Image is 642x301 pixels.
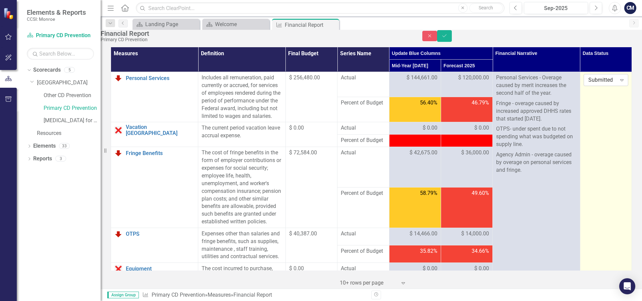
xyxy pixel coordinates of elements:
[33,142,56,150] a: Elements
[202,149,282,225] div: The cost of fringe benefits in the form of employer contributions or expenses for social security...
[619,278,635,294] div: Open Intercom Messenger
[407,74,437,82] span: $ 144,661.00
[423,124,437,132] span: $ 0.00
[202,265,282,280] div: The cost incurred to purchase, lease or rent equipment.
[341,137,385,144] span: Percent of Budget
[142,291,366,299] div: » »
[114,149,122,157] img: Below Plan
[33,155,52,163] a: Reports
[114,230,122,238] img: Below Plan
[341,247,385,255] span: Percent of Budget
[233,292,272,298] div: Financial Report
[496,124,576,150] p: OTPS- under spent due to not spending what was budgeted on supply line.
[526,4,586,12] div: Sep-2025
[472,247,489,255] span: 34.66%
[126,266,195,272] a: Equipment
[208,292,231,298] a: Measures
[423,265,437,273] span: $ 0.00
[285,21,337,29] div: Financial Report
[114,126,122,134] img: Data Error
[202,74,282,120] div: Includes all remuneration, paid currently or accrued, for services of employees rendered during t...
[289,230,317,237] span: $ 40,387.00
[27,16,86,22] small: CCSI: Monroe
[44,117,101,125] a: [MEDICAL_DATA] for Older Adults
[55,156,66,162] div: 3
[420,99,437,107] span: 56.40%
[524,2,588,14] button: Sep-2025
[420,190,437,197] span: 58.79%
[101,30,409,37] div: Financial Report
[134,20,198,28] a: Landing Page
[341,265,385,273] span: Actual
[472,99,489,107] span: 46.79%
[469,3,503,13] button: Search
[341,74,385,82] span: Actual
[289,265,304,272] span: $ 0.00
[472,190,489,197] span: 49.60%
[114,74,122,82] img: Below Plan
[341,230,385,238] span: Actual
[27,32,94,40] a: Primary CD Prevention
[496,150,576,175] p: Agency Admin - overage caused by overage on personal services and fringe.
[204,20,268,28] a: Welcome
[27,48,94,60] input: Search Below...
[588,76,617,84] div: Submitted
[126,75,195,81] a: Personal Services
[479,5,493,10] span: Search
[474,124,489,132] span: $ 0.00
[496,74,576,98] p: Personal Services - Overage caused by merit increases the second half of the year.
[215,20,268,28] div: Welcome
[410,149,437,157] span: $ 42,675.00
[37,130,101,137] a: Resources
[341,149,385,157] span: Actual
[458,74,489,82] span: $ 120,000.00
[461,230,489,238] span: $ 14,000.00
[107,292,139,298] span: Assign Group
[33,66,61,74] a: Scorecards
[474,265,489,273] span: $ 0.00
[624,2,636,14] button: CM
[289,74,320,81] span: $ 256,480.00
[59,143,70,149] div: 33
[145,20,198,28] div: Landing Page
[136,2,504,14] input: Search ClearPoint...
[420,247,437,255] span: 35.82%
[126,150,195,156] a: Fringe Benefits
[289,125,304,131] span: $ 0.00
[126,231,195,237] a: OTPS
[3,8,15,19] img: ClearPoint Strategy
[496,98,576,124] p: Fringe - overage caused by increased approved DHHS rates that started [DATE].
[341,190,385,197] span: Percent of Budget
[202,124,282,140] div: The current period vacation leave accrual expense.
[289,149,317,156] span: $ 72,584.00
[202,230,282,260] p: Expenses other than salaries and fringe benefits, such as supplies, maintenance , staff training,...
[101,37,409,42] div: Primary CD Prevention
[27,8,86,16] span: Elements & Reports
[341,124,385,132] span: Actual
[341,99,385,107] span: Percent of Budget
[114,265,122,273] img: Data Error
[44,104,101,112] a: Primary CD Prevention
[64,67,75,73] div: 5
[126,124,195,136] a: Vacation [GEOGRAPHIC_DATA]
[44,92,101,99] a: Other CD Prevention
[37,79,101,87] a: [GEOGRAPHIC_DATA]
[410,230,437,238] span: $ 14,466.00
[461,149,489,157] span: $ 36,000.00
[152,292,205,298] a: Primary CD Prevention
